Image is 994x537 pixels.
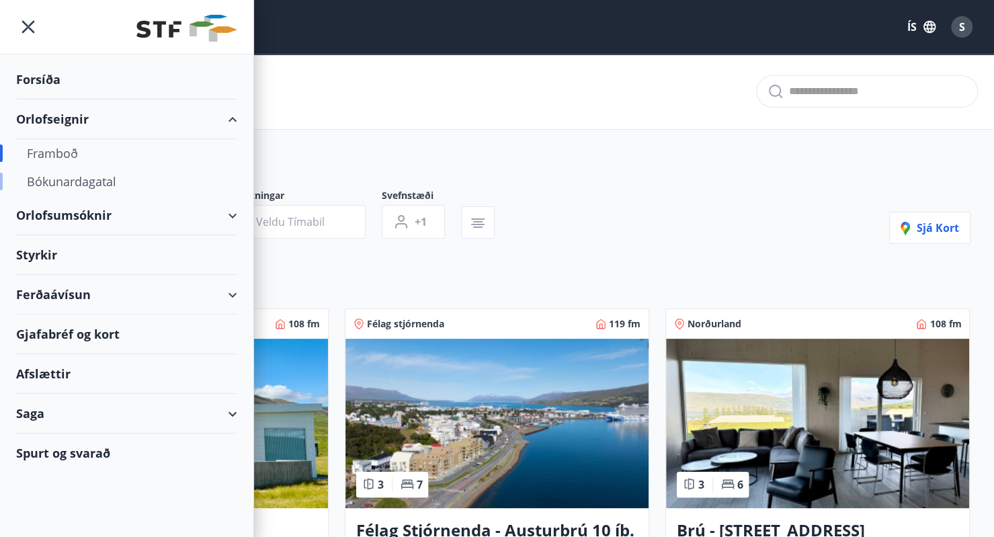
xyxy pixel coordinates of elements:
[417,477,423,492] span: 7
[889,212,970,244] button: Sjá kort
[929,317,961,331] span: 108 fm
[223,189,382,205] span: Dagsetningar
[367,317,444,331] span: Félag stjórnenda
[666,339,969,508] img: Paella dish
[378,477,384,492] span: 3
[382,205,445,239] button: +1
[16,235,237,275] div: Styrkir
[382,189,461,205] span: Svefnstæði
[415,214,427,229] span: +1
[901,220,959,235] span: Sjá kort
[27,167,226,196] div: Bókunardagatal
[609,317,640,331] span: 119 fm
[16,15,40,39] button: menu
[946,11,978,43] button: S
[959,19,965,34] span: S
[223,205,366,239] button: Veldu tímabil
[345,339,649,508] img: Paella dish
[288,317,320,331] span: 108 fm
[698,477,704,492] span: 3
[136,15,237,42] img: union_logo
[900,15,943,39] button: ÍS
[16,275,237,315] div: Ferðaávísun
[16,354,237,394] div: Afslættir
[737,477,743,492] span: 6
[16,60,237,99] div: Forsíða
[256,214,325,229] span: Veldu tímabil
[16,433,237,472] div: Spurt og svarað
[27,139,226,167] div: Framboð
[16,99,237,139] div: Orlofseignir
[688,317,741,331] span: Norðurland
[16,196,237,235] div: Orlofsumsóknir
[16,394,237,433] div: Saga
[16,315,237,354] div: Gjafabréf og kort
